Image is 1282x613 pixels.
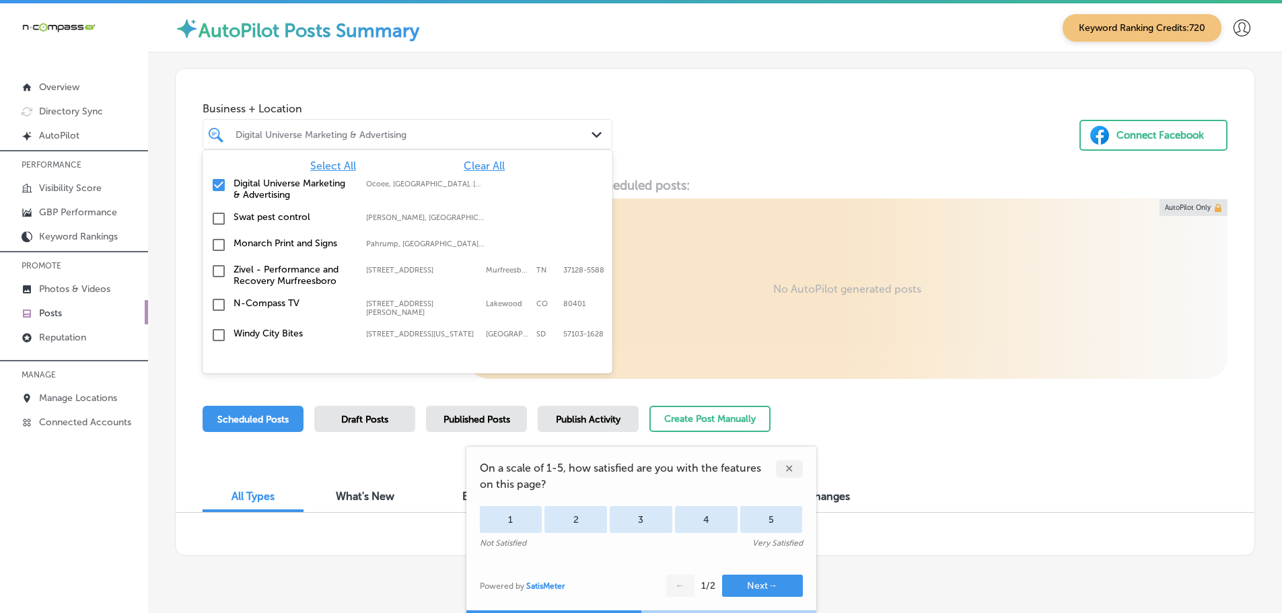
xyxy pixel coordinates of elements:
[234,211,353,223] label: Swat pest control
[776,460,803,478] div: ✕
[649,406,771,432] button: Create Post Manually
[39,332,86,343] p: Reputation
[563,299,585,317] label: 80401
[443,414,510,425] span: Published Posts
[217,414,289,425] span: Scheduled Posts
[236,129,593,140] div: Digital Universe Marketing & Advertising
[536,266,557,275] label: TN
[234,297,353,309] label: N-Compass TV
[234,328,353,339] label: Windy City Bites
[544,506,607,533] div: 2
[234,264,353,287] label: Zivel - Performance and Recovery Murfreesboro
[486,299,530,317] label: Lakewood
[366,180,485,188] label: Ocoee, FL, USA | Oakland, FL, USA | Orlando, FL, USA | Clermont, FL, USA | Minneola, FL, USA | Da...
[464,159,505,172] span: Clear All
[234,238,353,249] label: Monarch Print and Signs
[39,308,62,319] p: Posts
[175,17,199,40] img: autopilot-icon
[480,581,565,591] div: Powered by
[366,240,485,248] label: Pahrump, NV, USA | Whitney, NV, USA | Mesquite, NV, USA | Paradise, NV, USA | Henderson, NV, USA ...
[480,460,776,493] span: On a scale of 1-5, how satisfied are you with the features on this page?
[366,213,485,222] label: Gilliam, LA, USA | Hosston, LA, USA | Eastwood, LA, USA | Blanchard, LA, USA | Shreveport, LA, US...
[336,490,394,503] span: What's New
[556,414,620,425] span: Publish Activity
[462,490,491,503] span: Event
[39,207,117,218] p: GBP Performance
[486,330,530,338] label: Sioux Falls
[366,299,479,317] label: 1546 Cole Blvd Bldg 5, Suite 100
[536,299,557,317] label: CO
[39,81,79,93] p: Overview
[563,330,604,338] label: 57103-1628
[1116,125,1204,145] div: Connect Facebook
[232,490,275,503] span: All Types
[39,392,117,404] p: Manage Locations
[234,178,353,201] label: Digital Universe Marketing & Advertising
[39,283,110,295] p: Photos & Videos
[199,20,419,42] label: AutoPilot Posts Summary
[536,330,557,338] label: SD
[752,538,803,548] div: Very Satisfied
[39,231,118,242] p: Keyword Rankings
[39,106,103,117] p: Directory Sync
[1079,120,1227,151] button: Connect Facebook
[366,266,479,275] label: 1144 Fortress Blvd Suite E
[366,330,479,338] label: 114 N Indiana Ave
[701,580,715,591] div: 1 / 2
[1063,14,1221,42] span: Keyword Ranking Credits: 720
[526,581,565,591] a: SatisMeter
[610,506,672,533] div: 3
[740,506,803,533] div: 5
[480,538,526,548] div: Not Satisfied
[666,575,695,597] button: ←
[480,506,542,533] div: 1
[563,266,604,275] label: 37128-5588
[39,130,79,141] p: AutoPilot
[22,21,96,34] img: 660ab0bf-5cc7-4cb8-ba1c-48b5ae0f18e60NCTV_CLogo_TV_Black_-500x88.png
[486,266,530,275] label: Murfreesboro
[39,182,102,194] p: Visibility Score
[203,102,612,115] span: Business + Location
[675,506,738,533] div: 4
[39,417,131,428] p: Connected Accounts
[722,575,803,597] button: Next→
[341,414,388,425] span: Draft Posts
[310,159,356,172] span: Select All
